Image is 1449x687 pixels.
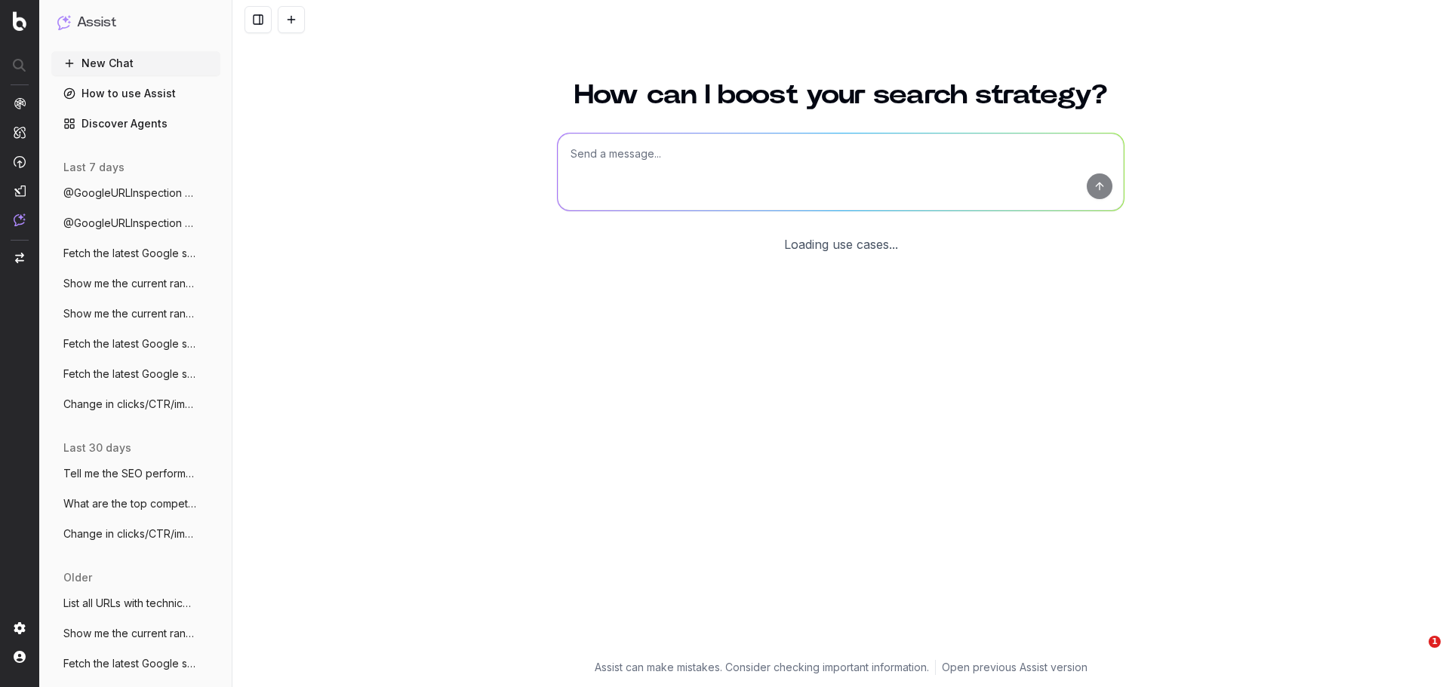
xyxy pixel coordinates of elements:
[51,302,220,326] button: Show me the current rankings for https:/
[51,591,220,615] button: List all URLs with technical errors from
[63,306,196,321] span: Show me the current rankings for https:/
[63,216,196,231] span: @GoogleURLInspection Run Google URL Insp
[14,185,26,197] img: Studio
[51,362,220,386] button: Fetch the latest Google search results f
[51,522,220,546] button: Change in clicks/CTR/impressions over la
[77,12,116,33] h1: Assist
[51,392,220,416] button: Change in clicks/CTR/impressions over la
[51,81,220,106] a: How to use Assist
[14,622,26,634] img: Setting
[14,126,26,139] img: Intelligence
[63,526,196,541] span: Change in clicks/CTR/impressions over la
[51,492,220,516] button: What are the top competitors ranking for
[63,276,196,291] span: Show me the current rankings for https:/
[51,241,220,265] button: Fetch the latest Google search results f
[63,496,196,511] span: What are the top competitors ranking for
[51,181,220,205] button: @GoogleURLInspection Run Google URL Insp
[51,332,220,356] button: Fetch the latest Google search results f
[595,660,929,675] p: Assist can make mistakes. Consider checking important information.
[63,440,131,455] span: last 30 days
[51,211,220,235] button: @GoogleURLInspection Run Google URL Insp
[51,112,220,136] a: Discover Agents
[63,336,196,351] span: Fetch the latest Google search results f
[57,12,214,33] button: Assist
[14,155,26,168] img: Activation
[51,621,220,646] button: Show me the current rankings for https:/
[14,651,26,663] img: My account
[63,596,196,611] span: List all URLs with technical errors from
[63,367,196,382] span: Fetch the latest Google search results f
[784,235,898,253] div: Loading use cases...
[942,660,1088,675] a: Open previous Assist version
[1398,636,1434,672] iframe: Intercom live chat
[63,186,196,201] span: @GoogleURLInspection Run Google URL Insp
[51,51,220,75] button: New Chat
[51,652,220,676] button: Fetch the latest Google search results f
[15,253,24,263] img: Switch project
[63,160,125,175] span: last 7 days
[57,15,71,29] img: Assist
[1429,636,1441,648] span: 1
[63,397,196,412] span: Change in clicks/CTR/impressions over la
[63,626,196,641] span: Show me the current rankings for https:/
[51,462,220,486] button: Tell me the SEO performance of [URL]
[63,656,196,671] span: Fetch the latest Google search results f
[63,246,196,261] span: Fetch the latest Google search results f
[63,570,92,585] span: older
[14,97,26,109] img: Analytics
[557,81,1124,109] h1: How can I boost your search strategy?
[51,271,220,296] button: Show me the current rankings for https:/
[14,213,26,226] img: Assist
[13,11,26,31] img: Botify logo
[63,466,196,481] span: Tell me the SEO performance of [URL]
